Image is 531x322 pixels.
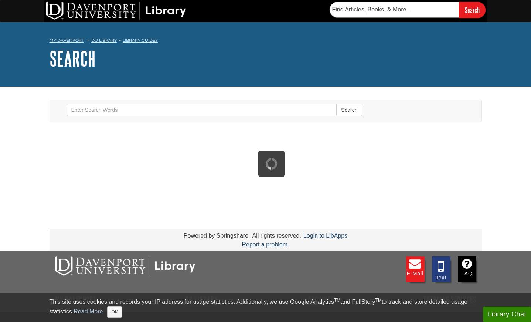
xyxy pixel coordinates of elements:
a: Library Guides [123,38,158,43]
a: Text [432,256,450,282]
img: DU Library [46,2,186,20]
img: DU Libraries [55,256,195,276]
div: This site uses cookies and records your IP address for usage statistics. Additionally, we use Goo... [50,298,482,318]
a: DU Library [91,38,117,43]
a: E-mail [406,256,425,282]
div: All rights reserved. [251,232,302,239]
button: Close [107,306,122,318]
form: Searches DU Library's articles, books, and more [330,2,486,18]
a: Read More [74,308,103,315]
a: FAQ [458,256,476,282]
sup: TM [334,298,340,303]
nav: breadcrumb [50,36,482,47]
input: Find Articles, Books, & More... [330,2,459,17]
button: Search [336,104,362,116]
button: Library Chat [483,307,531,322]
a: Login to LibApps [303,232,347,239]
sup: TM [375,298,382,303]
input: Search [459,2,486,18]
a: Report a problem. [242,241,289,248]
div: Powered by Springshare. [183,232,251,239]
a: My Davenport [50,37,84,44]
input: Enter Search Words [67,104,337,116]
img: Working... [266,158,277,170]
h1: Search [50,47,482,70]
